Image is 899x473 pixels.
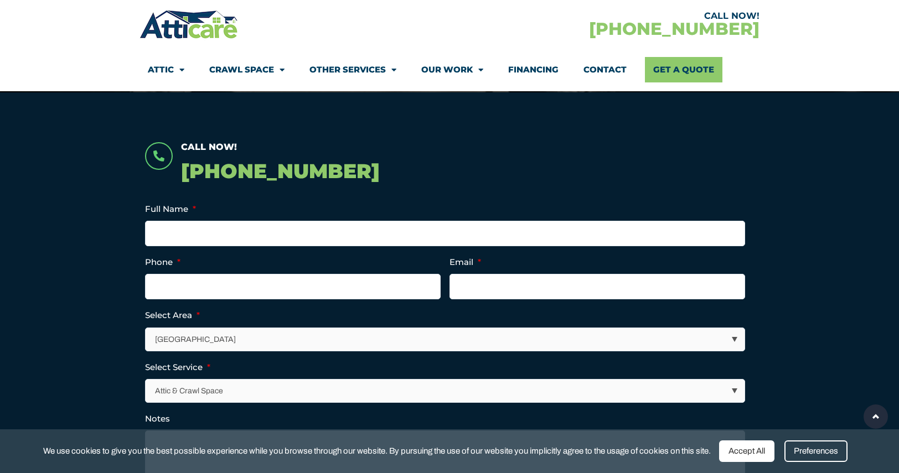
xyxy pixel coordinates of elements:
[309,57,396,82] a: Other Services
[645,57,722,82] a: Get A Quote
[145,413,170,424] label: Notes
[508,57,559,82] a: Financing
[148,57,751,82] nav: Menu
[145,310,200,321] label: Select Area
[209,57,285,82] a: Crawl Space
[449,12,759,20] div: CALL NOW!
[148,57,184,82] a: Attic
[181,142,237,152] span: Call Now!
[719,440,774,462] div: Accept All
[43,444,711,458] span: We use cookies to give you the best possible experience while you browse through our website. By ...
[421,57,483,82] a: Our Work
[449,257,481,268] label: Email
[145,257,180,268] label: Phone
[145,362,210,373] label: Select Service
[145,204,196,215] label: Full Name
[784,440,848,462] div: Preferences
[583,57,627,82] a: Contact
